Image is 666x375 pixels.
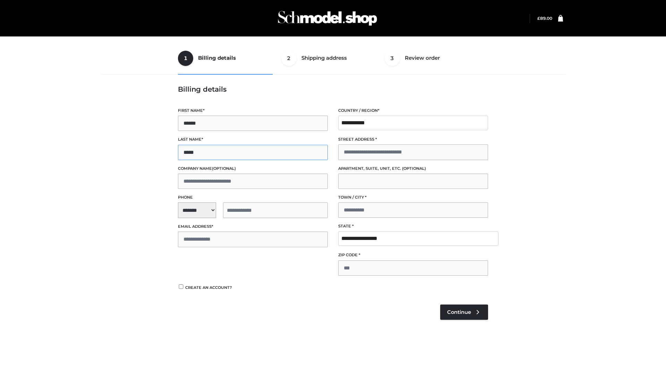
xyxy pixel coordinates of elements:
label: Email address [178,223,328,230]
label: Street address [338,136,488,143]
label: Phone [178,194,328,201]
a: Continue [440,305,488,320]
label: State [338,223,488,230]
bdi: 89.00 [537,16,552,21]
span: £ [537,16,540,21]
img: Schmodel Admin 964 [275,5,379,32]
h3: Billing details [178,85,488,93]
span: (optional) [402,166,426,171]
label: Town / City [338,194,488,201]
label: Apartment, suite, unit, etc. [338,165,488,172]
label: ZIP Code [338,252,488,258]
span: Create an account? [185,285,232,290]
a: £89.00 [537,16,552,21]
label: First name [178,107,328,114]
span: (optional) [212,166,236,171]
span: Continue [447,309,471,315]
input: Create an account? [178,284,184,289]
label: Country / Region [338,107,488,114]
label: Company name [178,165,328,172]
label: Last name [178,136,328,143]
